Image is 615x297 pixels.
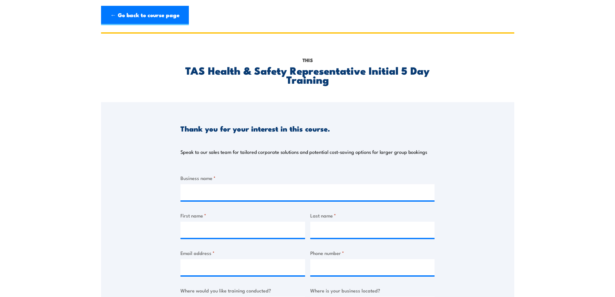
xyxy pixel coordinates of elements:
label: First name [180,212,305,219]
label: Last name [310,212,435,219]
label: Business name [180,174,435,182]
p: This [180,57,435,64]
label: Phone number [310,249,435,257]
label: Where is your business located? [310,287,435,294]
label: Where would you like training conducted? [180,287,305,294]
p: Speak to our sales team for tailored corporate solutions and potential cost-saving options for la... [180,149,427,155]
h2: TAS Health & Safety Representative Initial 5 Day Training [180,66,435,84]
label: Email address [180,249,305,257]
a: ← Go back to course page [101,6,189,25]
h3: Thank you for your interest in this course. [180,125,330,132]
